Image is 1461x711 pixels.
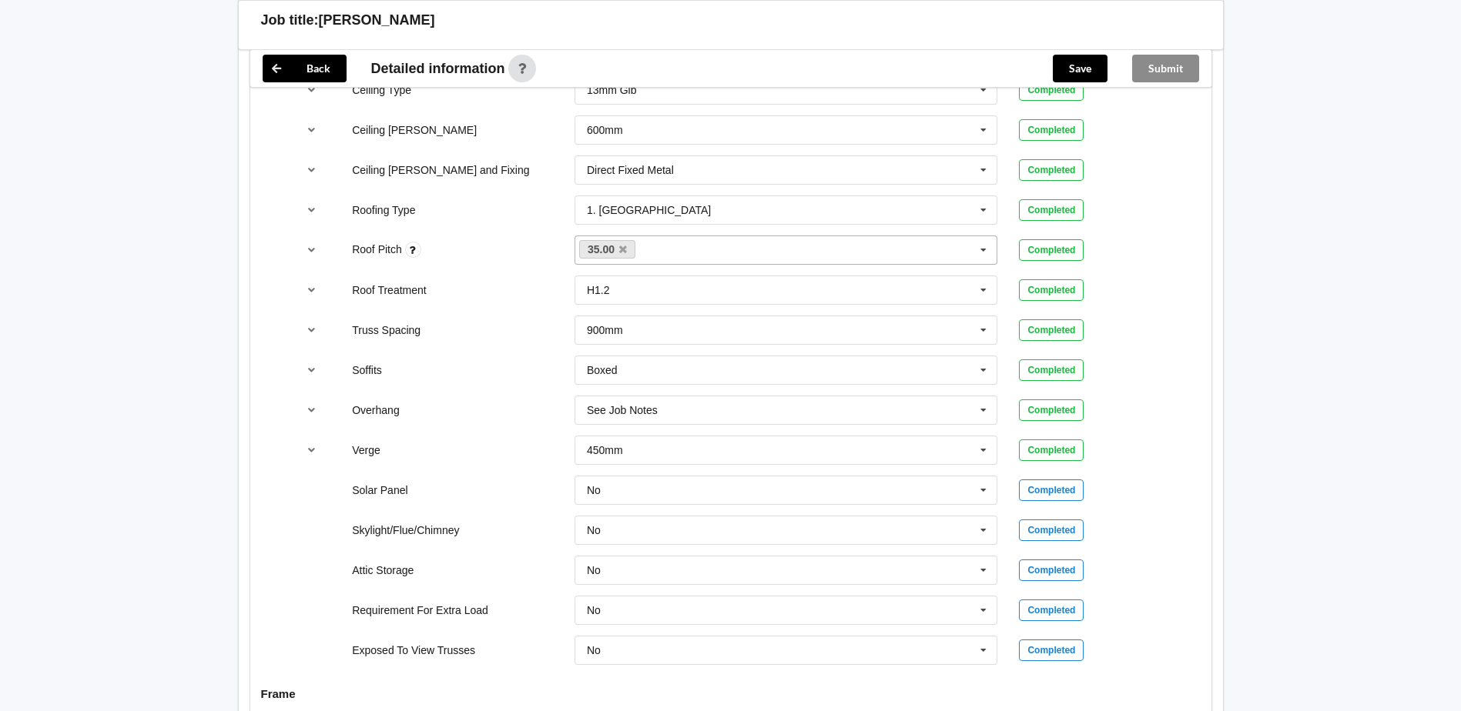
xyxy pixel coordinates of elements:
[297,116,327,144] button: reference-toggle
[352,124,477,136] label: Ceiling [PERSON_NAME]
[1019,639,1084,661] div: Completed
[1019,599,1084,621] div: Completed
[297,396,327,424] button: reference-toggle
[587,165,674,175] div: Direct Fixed Metal
[297,316,327,344] button: reference-toggle
[587,85,637,95] div: 13mm Gib
[319,12,435,29] h3: [PERSON_NAME]
[1019,399,1084,421] div: Completed
[261,686,1201,701] h4: Frame
[587,525,601,536] div: No
[297,196,327,224] button: reference-toggle
[352,564,414,576] label: Attic Storage
[1019,519,1084,541] div: Completed
[587,485,601,496] div: No
[297,356,327,384] button: reference-toggle
[352,404,399,416] label: Overhang
[1019,559,1084,581] div: Completed
[352,84,411,96] label: Ceiling Type
[1019,359,1084,381] div: Completed
[352,164,529,176] label: Ceiling [PERSON_NAME] and Fixing
[1019,319,1084,341] div: Completed
[587,285,610,295] div: H1.2
[1019,239,1084,261] div: Completed
[352,243,404,255] label: Roof Pitch
[1019,159,1084,181] div: Completed
[297,156,327,184] button: reference-toggle
[352,324,421,336] label: Truss Spacing
[1019,79,1084,101] div: Completed
[587,645,601,656] div: No
[352,444,380,456] label: Verge
[1053,55,1107,82] button: Save
[352,364,382,376] label: Soffits
[1019,119,1084,141] div: Completed
[261,12,319,29] h3: Job title:
[297,276,327,304] button: reference-toggle
[579,240,636,259] a: 35.00
[587,325,623,335] div: 900mm
[352,644,475,656] label: Exposed To View Trusses
[297,436,327,464] button: reference-toggle
[587,205,711,215] div: 1. [GEOGRAPHIC_DATA]
[587,405,658,416] div: See Job Notes
[263,55,347,82] button: Back
[587,445,623,456] div: 450mm
[352,604,488,616] label: Requirement For Extra Load
[1019,479,1084,501] div: Completed
[587,365,618,376] div: Boxed
[587,565,601,576] div: No
[352,484,407,496] label: Solar Panel
[1019,439,1084,461] div: Completed
[587,125,623,135] div: 600mm
[1019,279,1084,301] div: Completed
[352,204,415,216] label: Roofing Type
[352,284,427,296] label: Roof Treatment
[371,62,505,75] span: Detailed information
[297,236,327,264] button: reference-toggle
[297,76,327,104] button: reference-toggle
[1019,199,1084,221] div: Completed
[352,524,459,536] label: Skylight/Flue/Chimney
[587,605,601,616] div: No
